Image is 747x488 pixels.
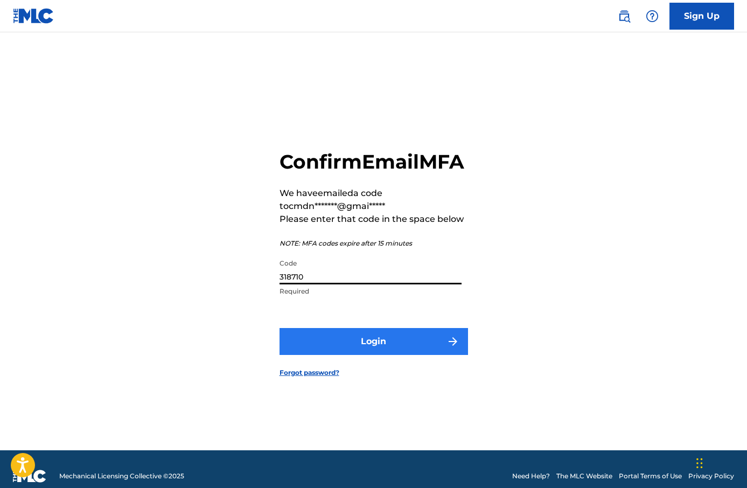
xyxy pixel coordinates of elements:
[280,287,462,296] p: Required
[613,5,635,27] a: Public Search
[688,471,734,481] a: Privacy Policy
[13,470,46,483] img: logo
[646,10,659,23] img: help
[13,8,54,24] img: MLC Logo
[696,447,703,479] div: Drag
[280,213,468,226] p: Please enter that code in the space below
[446,335,459,348] img: f7272a7cc735f4ea7f67.svg
[693,436,747,488] iframe: Chat Widget
[669,3,734,30] a: Sign Up
[280,150,468,174] h2: Confirm Email MFA
[556,471,612,481] a: The MLC Website
[618,10,631,23] img: search
[280,239,468,248] p: NOTE: MFA codes expire after 15 minutes
[619,471,682,481] a: Portal Terms of Use
[280,368,339,378] a: Forgot password?
[641,5,663,27] div: Help
[59,471,184,481] span: Mechanical Licensing Collective © 2025
[280,328,468,355] button: Login
[512,471,550,481] a: Need Help?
